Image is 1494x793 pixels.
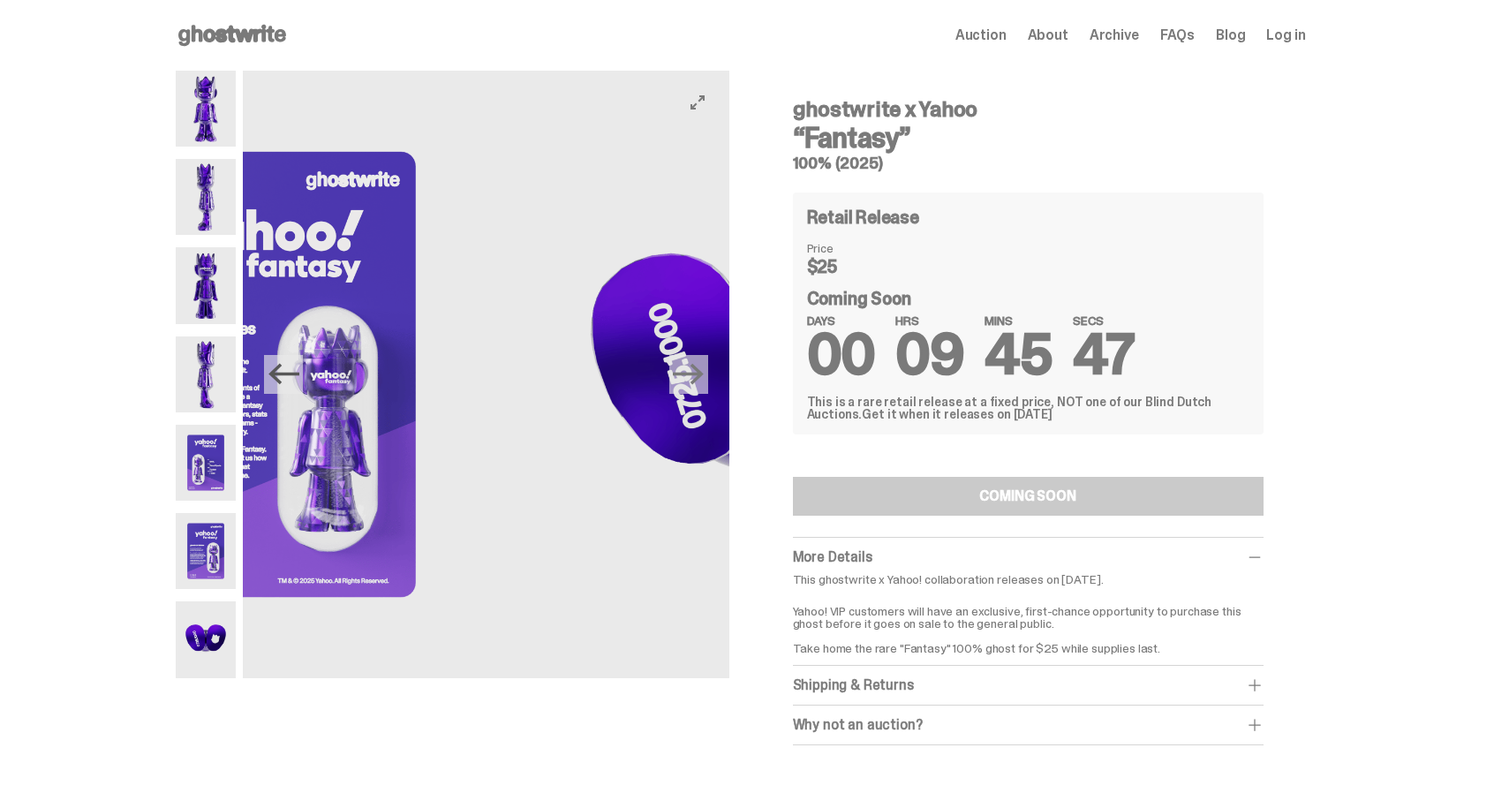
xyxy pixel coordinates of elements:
button: View full-screen [687,92,708,113]
span: HRS [895,314,963,327]
div: COMING SOON [979,489,1075,503]
img: Yahoo-HG---1.png [176,71,237,147]
img: Yahoo-HG---7.png [176,601,237,677]
a: Log in [1266,28,1305,42]
p: Yahoo! VIP customers will have an exclusive, first-chance opportunity to purchase this ghost befo... [793,593,1264,654]
span: 09 [895,318,963,391]
p: This ghostwrite x Yahoo! collaboration releases on [DATE]. [793,573,1264,585]
img: Yahoo-HG---4.png [176,336,237,412]
h5: 100% (2025) [793,155,1264,171]
dt: Price [807,242,895,254]
a: Auction [955,28,1007,42]
a: FAQs [1160,28,1195,42]
div: Coming Soon [807,290,1249,374]
img: Yahoo-HG---5.png [176,425,237,501]
span: Get it when it releases on [DATE] [862,406,1052,422]
a: About [1028,28,1068,42]
h4: Retail Release [807,208,919,226]
img: Yahoo-HG---7.png [510,71,996,678]
dd: $25 [807,258,895,276]
span: MINS [985,314,1052,327]
h4: ghostwrite x Yahoo [793,99,1264,120]
span: SECS [1073,314,1135,327]
a: Blog [1216,28,1245,42]
span: 45 [985,318,1052,391]
a: Archive [1090,28,1139,42]
img: Yahoo-HG---6.png [176,513,237,589]
div: Shipping & Returns [793,676,1264,694]
h3: “Fantasy” [793,124,1264,152]
img: Yahoo-HG---6.png [25,71,510,678]
div: This is a rare retail release at a fixed price, NOT one of our Blind Dutch Auctions. [807,396,1249,420]
div: Why not an auction? [793,716,1264,734]
span: More Details [793,548,872,566]
button: Previous [264,355,303,394]
img: Yahoo-HG---3.png [176,247,237,323]
span: 00 [807,318,875,391]
button: COMING SOON [793,477,1264,516]
button: Next [669,355,708,394]
span: 47 [1073,318,1135,391]
span: DAYS [807,314,875,327]
img: Yahoo-HG---2.png [176,159,237,235]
